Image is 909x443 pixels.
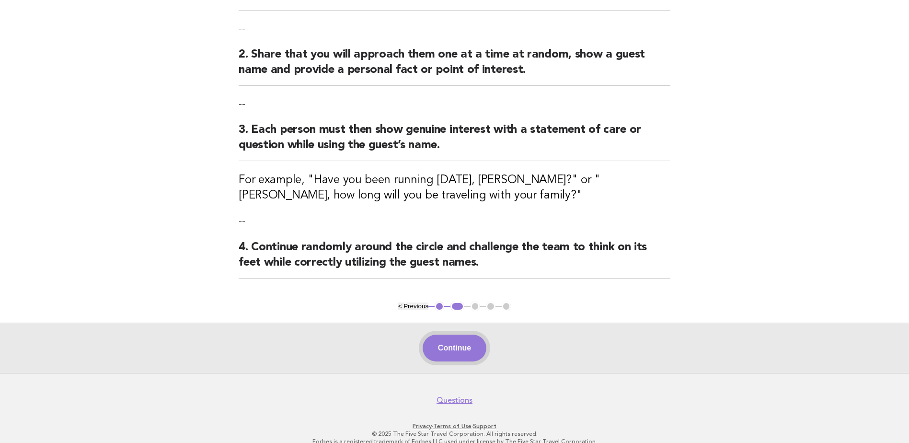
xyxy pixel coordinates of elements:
[161,422,748,430] p: · ·
[435,302,444,311] button: 1
[473,423,496,430] a: Support
[161,430,748,438] p: © 2025 The Five Star Travel Corporation. All rights reserved.
[239,240,670,279] h2: 4. Continue randomly around the circle and challenge the team to think on its feet while correctl...
[423,335,486,361] button: Continue
[413,423,432,430] a: Privacy
[239,215,670,228] p: --
[239,47,670,86] h2: 2. Share that you will approach them one at a time at random, show a guest name and provide a per...
[239,22,670,35] p: --
[239,97,670,111] p: --
[239,173,670,203] h3: For example, "Have you been running [DATE], [PERSON_NAME]?" or "[PERSON_NAME], how long will you ...
[437,396,472,405] a: Questions
[433,423,472,430] a: Terms of Use
[239,122,670,161] h2: 3. Each person must then show genuine interest with a statement of care or question while using t...
[398,303,428,310] button: < Previous
[450,302,464,311] button: 2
